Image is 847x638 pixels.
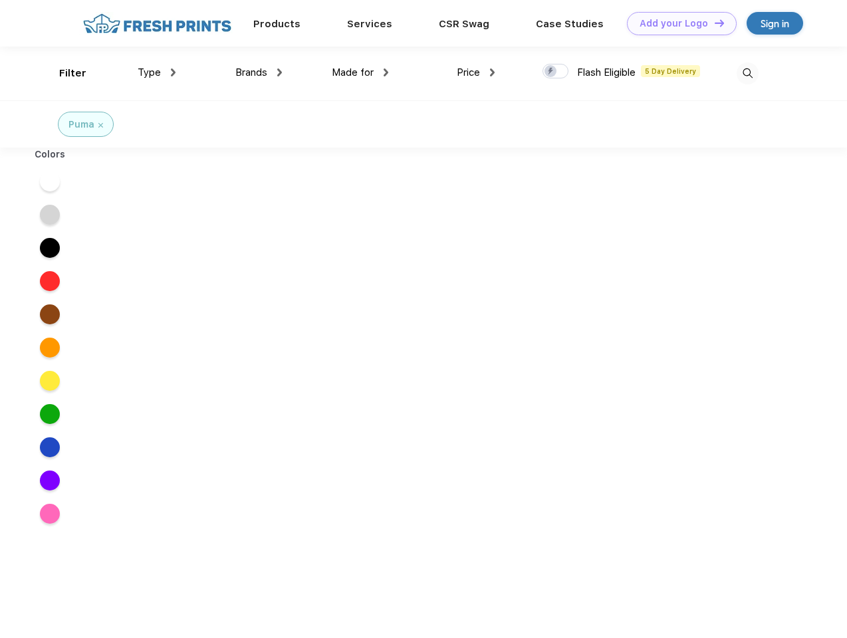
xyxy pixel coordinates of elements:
[457,66,480,78] span: Price
[384,68,388,76] img: dropdown.png
[577,66,636,78] span: Flash Eligible
[68,118,94,132] div: Puma
[59,66,86,81] div: Filter
[25,148,76,161] div: Colors
[277,68,282,76] img: dropdown.png
[439,18,489,30] a: CSR Swag
[171,68,176,76] img: dropdown.png
[761,16,789,31] div: Sign in
[347,18,392,30] a: Services
[715,19,724,27] img: DT
[79,12,235,35] img: fo%20logo%202.webp
[737,62,759,84] img: desktop_search.svg
[641,65,700,77] span: 5 Day Delivery
[235,66,267,78] span: Brands
[747,12,803,35] a: Sign in
[253,18,301,30] a: Products
[490,68,495,76] img: dropdown.png
[332,66,374,78] span: Made for
[138,66,161,78] span: Type
[98,123,103,128] img: filter_cancel.svg
[640,18,708,29] div: Add your Logo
